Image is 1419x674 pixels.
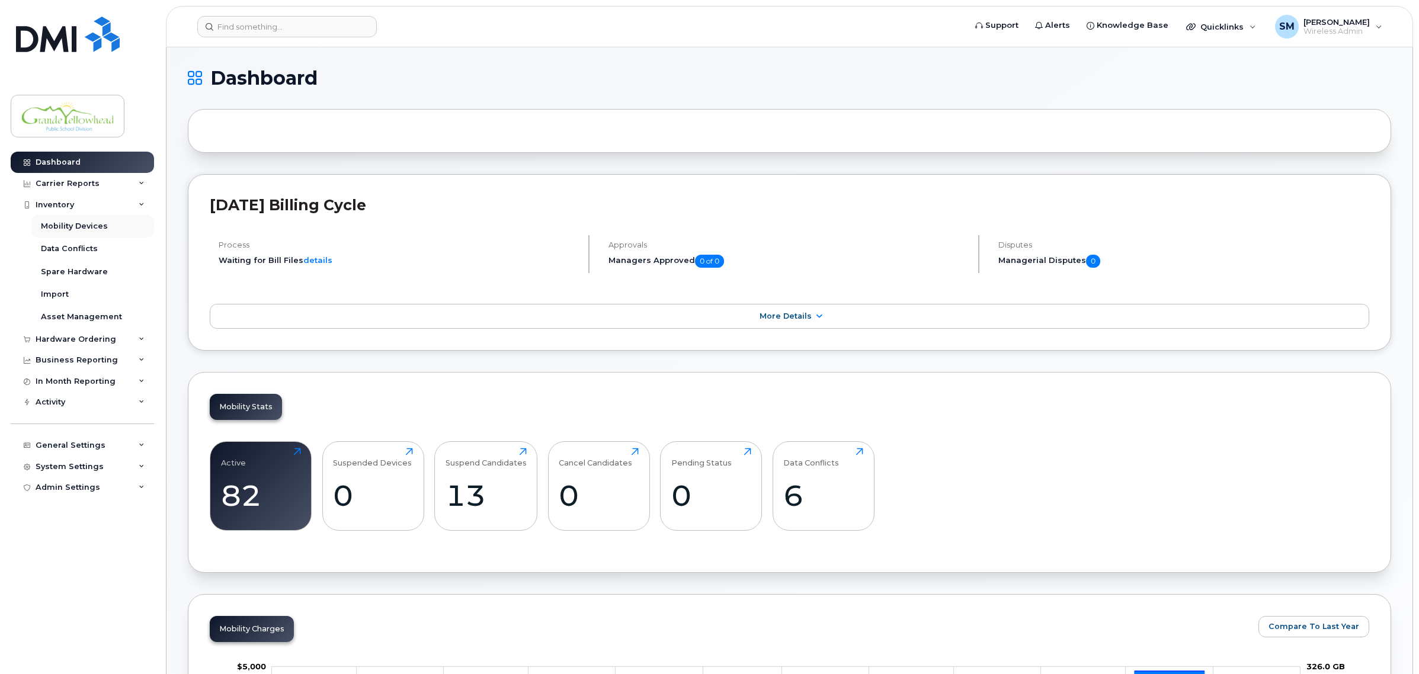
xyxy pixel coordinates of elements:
span: Dashboard [210,69,318,87]
button: Compare To Last Year [1258,616,1369,637]
h5: Managerial Disputes [998,255,1369,268]
span: More Details [760,312,812,320]
li: Waiting for Bill Files [219,255,578,266]
div: Active [221,448,246,467]
div: 0 [559,478,639,513]
div: Suspended Devices [333,448,412,467]
div: Pending Status [671,448,732,467]
div: Suspend Candidates [446,448,527,467]
div: 0 [333,478,413,513]
div: Data Conflicts [783,448,839,467]
a: Active82 [221,448,301,524]
h4: Process [219,240,578,249]
h5: Managers Approved [608,255,968,268]
h4: Approvals [608,240,968,249]
div: 6 [783,478,863,513]
div: Cancel Candidates [559,448,632,467]
a: Pending Status0 [671,448,751,524]
h4: Disputes [998,240,1369,249]
div: 0 [671,478,751,513]
div: 82 [221,478,301,513]
h2: [DATE] Billing Cycle [210,196,1369,214]
a: Cancel Candidates0 [559,448,639,524]
div: 13 [446,478,527,513]
tspan: 326.0 GB [1306,662,1345,671]
span: Compare To Last Year [1269,621,1359,632]
g: $0 [237,662,266,671]
a: Suspended Devices0 [333,448,413,524]
tspan: $5,000 [237,662,266,671]
a: details [303,255,332,265]
a: Suspend Candidates13 [446,448,527,524]
span: 0 [1086,255,1100,268]
a: Data Conflicts6 [783,448,863,524]
span: 0 of 0 [695,255,724,268]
